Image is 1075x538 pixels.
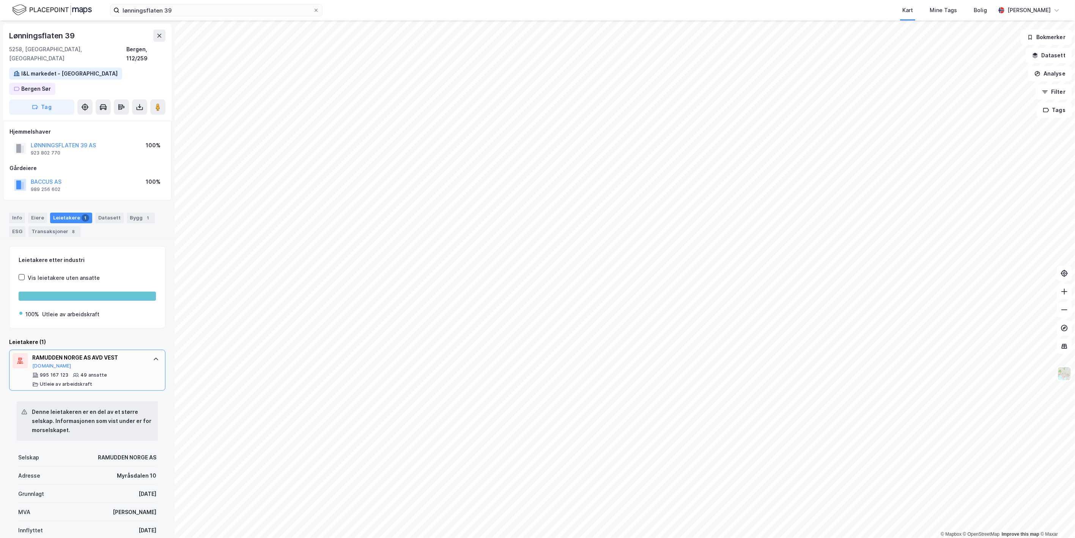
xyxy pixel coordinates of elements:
[31,150,60,156] div: 923 802 770
[963,532,1000,537] a: OpenStreetMap
[974,6,987,15] div: Bolig
[18,508,30,517] div: MVA
[9,164,165,173] div: Gårdeiere
[139,489,156,499] div: [DATE]
[21,84,51,93] div: Bergen Sør
[1026,48,1072,63] button: Datasett
[1021,30,1072,45] button: Bokmerker
[1036,84,1072,99] button: Filter
[9,45,126,63] div: 5258, [GEOGRAPHIC_DATA], [GEOGRAPHIC_DATA]
[9,99,74,115] button: Tag
[1037,502,1075,538] iframe: Chat Widget
[1007,6,1051,15] div: [PERSON_NAME]
[9,213,25,223] div: Info
[70,228,77,235] div: 8
[113,508,156,517] div: [PERSON_NAME]
[18,526,43,535] div: Innflyttet
[126,45,165,63] div: Bergen, 112/259
[40,372,68,378] div: 995 167 123
[1028,66,1072,81] button: Analyse
[21,69,118,78] div: I&L markedet - [GEOGRAPHIC_DATA]
[139,526,156,535] div: [DATE]
[28,213,47,223] div: Eiere
[9,338,165,347] div: Leietakere (1)
[50,213,92,223] div: Leietakere
[32,353,145,362] div: RAMUDDEN NORGE AS AVD VEST
[146,141,161,150] div: 100%
[28,226,80,237] div: Transaksjoner
[9,226,25,237] div: ESG
[32,407,152,435] div: Denne leietakeren er en del av et større selskap. Informasjonen som vist under er for morselskapet.
[127,213,155,223] div: Bygg
[120,5,313,16] input: Søk på adresse, matrikkel, gårdeiere, leietakere eller personer
[40,381,92,387] div: Utleie av arbeidskraft
[941,532,962,537] a: Mapbox
[18,453,39,462] div: Selskap
[12,3,92,17] img: logo.f888ab2527a4732fd821a326f86c7f29.svg
[25,310,39,319] div: 100%
[1037,103,1072,118] button: Tags
[42,310,99,319] div: Utleie av arbeidskraft
[95,213,124,223] div: Datasett
[18,471,40,480] div: Adresse
[32,363,71,369] button: [DOMAIN_NAME]
[930,6,957,15] div: Mine Tags
[146,177,161,186] div: 100%
[1002,532,1039,537] a: Improve this map
[144,214,152,222] div: 1
[98,453,156,462] div: RAMUDDEN NORGE AS
[19,256,156,265] div: Leietakere etter industri
[80,372,107,378] div: 49 ansatte
[18,489,44,499] div: Grunnlagt
[902,6,913,15] div: Kart
[9,30,76,42] div: Lønningsflaten 39
[1057,366,1072,381] img: Z
[82,214,89,222] div: 1
[31,186,60,192] div: 989 256 602
[28,273,100,282] div: Vis leietakere uten ansatte
[117,471,156,480] div: Myråsdalen 10
[9,127,165,136] div: Hjemmelshaver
